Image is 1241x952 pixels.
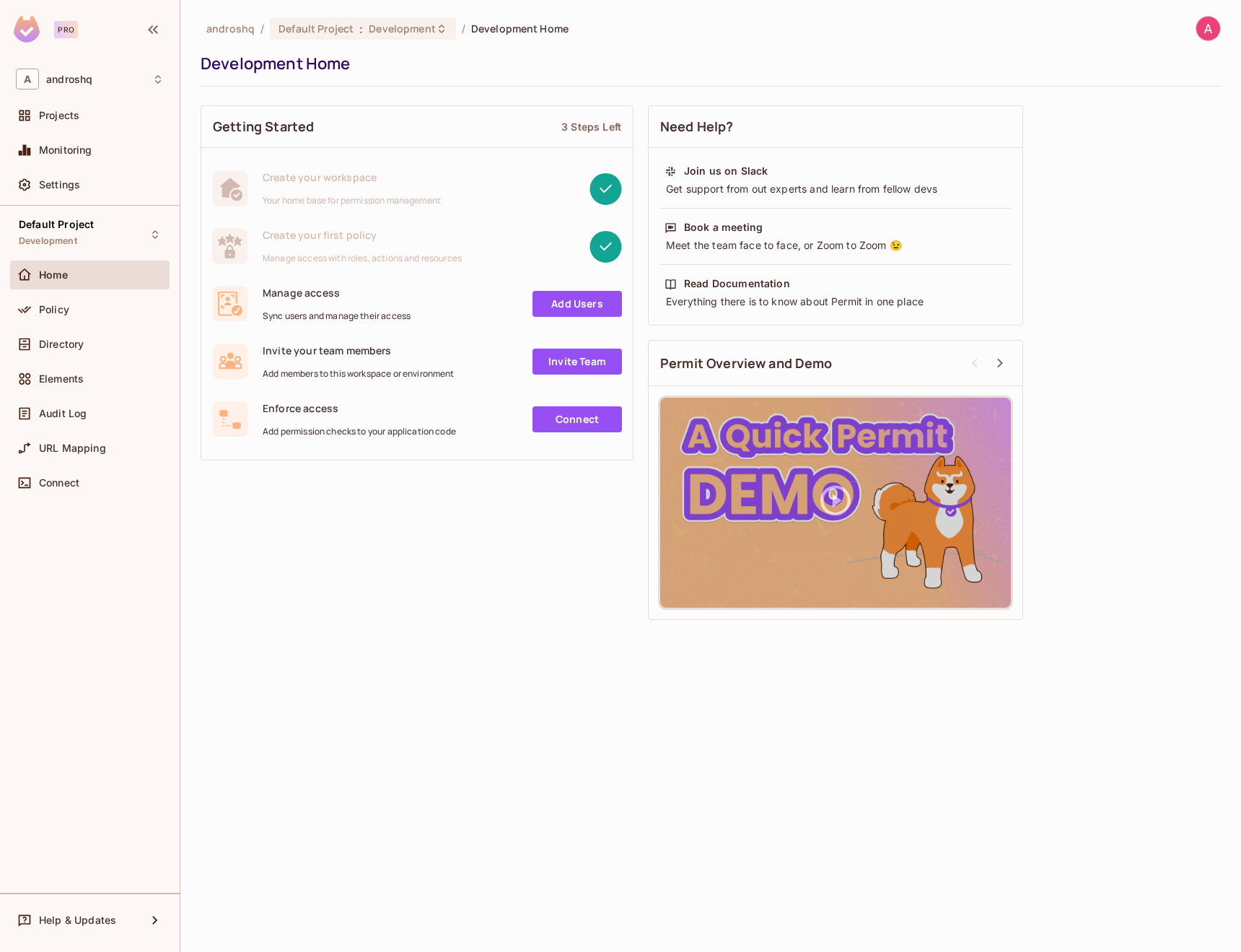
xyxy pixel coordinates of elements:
img: Andrew Camel [1196,17,1220,40]
div: Meet the team face to face, or Zoom to Zoom 😉 [665,238,1007,253]
span: Your home base for permission management [263,195,441,206]
span: Default Project [279,22,354,35]
span: Settings [39,179,80,191]
span: Manage access [263,286,411,300]
div: Book a meeting [684,220,763,235]
span: Add members to this workspace or environment [263,368,455,380]
div: Development Home [201,53,1214,74]
a: Connect [532,406,622,432]
span: Development [19,235,77,247]
span: Home [39,269,69,281]
span: Invite your team members [263,344,455,357]
span: Connect [39,477,79,489]
span: Projects [39,110,79,121]
span: Getting Started [213,118,314,136]
span: Elements [39,373,84,385]
div: Read Documentation [684,276,790,291]
div: Pro [54,21,78,38]
img: SReyMgAAAABJRU5ErkJggg== [14,16,40,43]
li: / [260,22,264,35]
span: Help & Updates [39,914,116,926]
span: Development Home [471,22,569,35]
a: Invite Team [532,349,622,375]
div: Join us on Slack [684,164,768,178]
span: Need Help? [660,118,734,136]
span: Default Project [19,219,94,230]
span: Sync users and manage their access [263,310,411,322]
span: Enforce access [263,401,456,415]
span: : [359,23,364,35]
span: Manage access with roles, actions and resources [263,253,462,264]
span: URL Mapping [39,442,106,454]
li: / [462,22,465,35]
span: A [16,69,39,89]
div: 3 Steps Left [561,120,621,134]
span: Directory [39,339,84,350]
span: Workspace: androshq [46,74,92,85]
span: Add permission checks to your application code [263,426,456,437]
span: Create your first policy [263,228,462,242]
span: the active workspace [206,22,255,35]
span: Permit Overview and Demo [660,354,833,372]
div: Get support from out experts and learn from fellow devs [665,182,1007,196]
span: Development [369,22,435,35]
div: Everything there is to know about Permit in one place [665,294,1007,309]
span: Create your workspace [263,170,441,184]
span: Monitoring [39,144,92,156]
span: Audit Log [39,408,87,419]
a: Add Users [532,291,622,317]
span: Policy [39,304,69,315]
